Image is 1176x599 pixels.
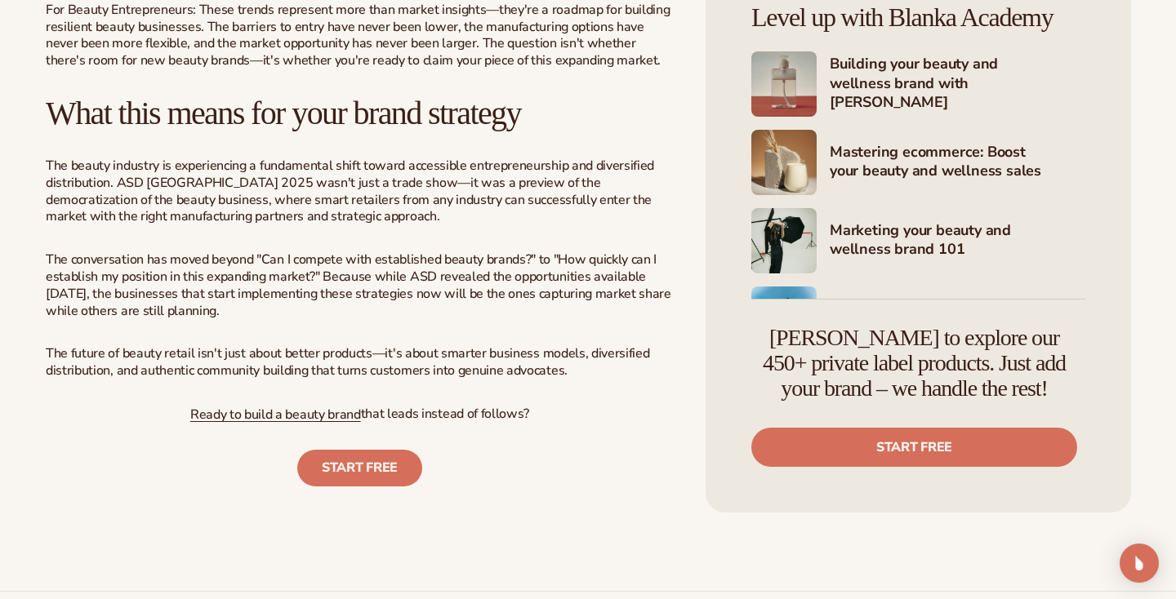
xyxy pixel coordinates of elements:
h4: Mastering ecommerce: Boost your beauty and wellness sales [830,143,1085,183]
span: The future of beauty retail isn't just about better products—it's about smarter business models, ... [46,344,649,379]
img: Shopify Image 7 [751,208,817,273]
a: Start free [751,428,1077,467]
span: that leads instead of follows? [361,405,529,423]
h4: Marketing your beauty and wellness brand 101 [830,221,1085,261]
a: Ready to build a beauty brand [190,406,361,424]
span: : These trends represent more than market insights—they're a roadmap for building resilient beaut... [46,1,670,69]
span: The beauty industry is experiencing a fundamental shift toward accessible entrepreneurship and di... [46,157,654,225]
img: Shopify Image 5 [751,51,817,117]
span: For Beauty Entrepreneurs [46,1,193,19]
a: Shopify Image 8 Expand your beauty/wellness business [751,286,1085,352]
img: Shopify Image 6 [751,130,817,195]
h4: Building your beauty and wellness brand with [PERSON_NAME] [830,55,1085,113]
div: Open Intercom Messenger [1120,544,1159,583]
a: Shopify Image 6 Mastering ecommerce: Boost your beauty and wellness sales [751,130,1085,195]
span: The conversation has moved beyond "Can I compete with established beauty brands?" to "How quickly... [46,251,671,319]
img: Shopify Image 8 [751,286,817,352]
a: Shopify Image 5 Building your beauty and wellness brand with [PERSON_NAME] [751,51,1085,117]
span: What this means for your brand strategy [46,95,521,131]
h4: Level up with Blanka Academy [751,3,1085,32]
a: START FREE [297,450,422,486]
a: Shopify Image 7 Marketing your beauty and wellness brand 101 [751,208,1085,273]
h4: [PERSON_NAME] to explore our 450+ private label products. Just add your brand – we handle the rest! [751,326,1077,401]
